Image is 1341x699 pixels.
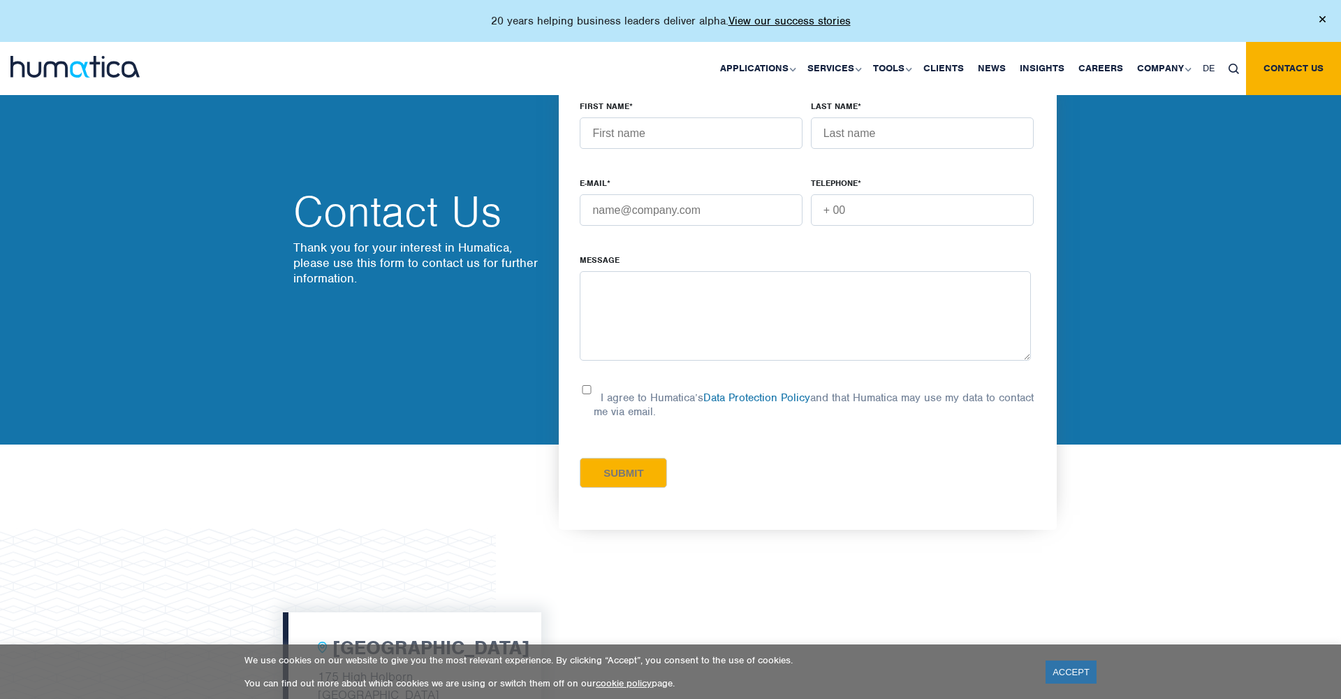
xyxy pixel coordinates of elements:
input: Last name [811,117,1034,149]
input: name@company.com [580,194,803,226]
p: We use cookies on our website to give you the most relevant experience. By clicking “Accept”, you... [244,654,1028,666]
span: FIRST NAME [580,101,629,112]
a: Company [1130,42,1196,95]
a: Careers [1071,42,1130,95]
p: Thank you for your interest in Humatica, please use this form to contact us for further information. [293,240,545,286]
h2: [GEOGRAPHIC_DATA] [332,637,529,661]
span: LAST NAME [811,101,858,112]
input: Submit [580,458,667,488]
input: + 00 [811,194,1034,226]
a: ACCEPT [1046,661,1097,684]
a: cookie policy [596,677,652,689]
span: Message [580,254,620,266]
span: DE [1203,62,1215,74]
p: 20 years helping business leaders deliver alpha. [491,14,851,28]
h2: Contact Us [293,191,545,233]
a: Clients [916,42,971,95]
a: Tools [866,42,916,95]
span: TELEPHONE [811,178,858,189]
span: E-MAIL [580,178,607,189]
img: logo [10,56,140,78]
input: First name [580,117,803,149]
a: Services [800,42,866,95]
a: Insights [1013,42,1071,95]
a: View our success stories [728,14,851,28]
a: DE [1196,42,1222,95]
a: Applications [713,42,800,95]
p: You can find out more about which cookies we are using or switch them off on our page. [244,677,1028,689]
img: search_icon [1229,64,1239,74]
a: News [971,42,1013,95]
a: Contact us [1246,42,1341,95]
a: Data Protection Policy [703,391,810,405]
input: I agree to Humatica’sData Protection Policyand that Humatica may use my data to contact me via em... [580,385,594,394]
p: I agree to Humatica’s and that Humatica may use my data to contact me via email. [594,391,1034,419]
